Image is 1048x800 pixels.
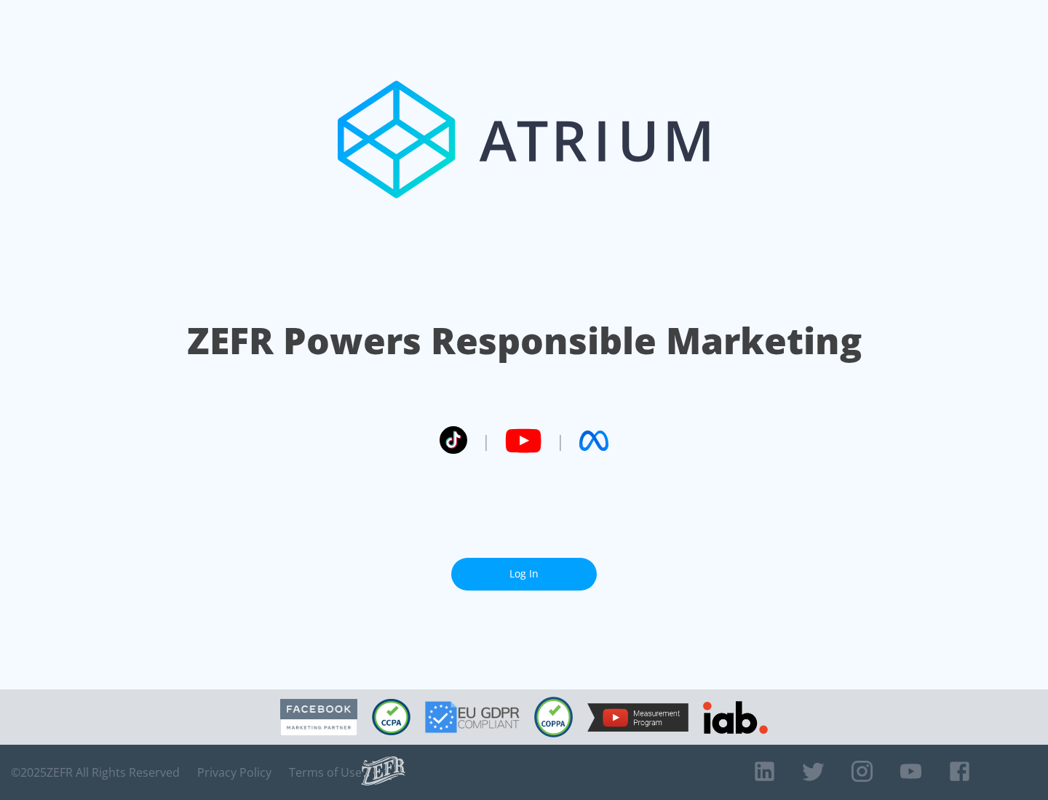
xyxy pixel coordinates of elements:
img: YouTube Measurement Program [587,703,688,732]
img: GDPR Compliant [425,701,520,733]
span: | [482,430,491,452]
img: Facebook Marketing Partner [280,699,357,736]
img: IAB [703,701,768,734]
a: Privacy Policy [197,765,271,780]
img: COPPA Compliant [534,697,573,737]
a: Terms of Use [289,765,362,780]
h1: ZEFR Powers Responsible Marketing [187,316,862,366]
img: CCPA Compliant [372,699,410,735]
span: | [556,430,565,452]
span: © 2025 ZEFR All Rights Reserved [11,765,180,780]
a: Log In [451,558,597,591]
